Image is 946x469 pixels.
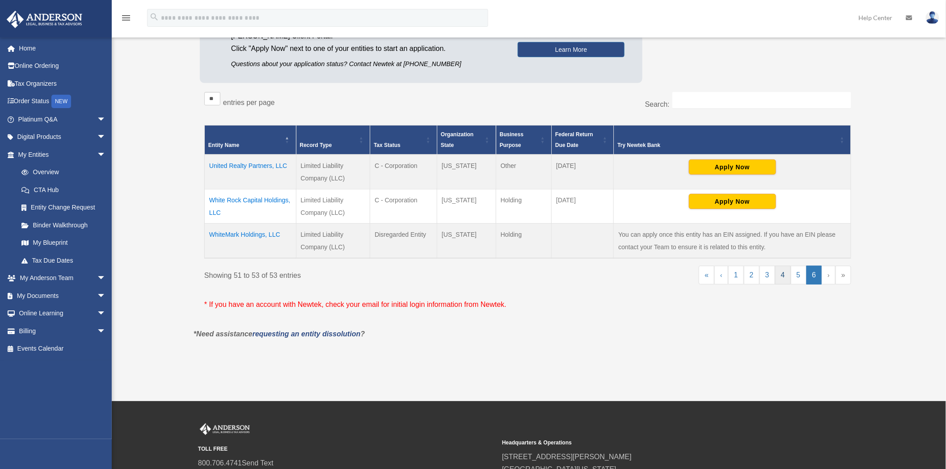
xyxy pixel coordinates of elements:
[6,340,119,358] a: Events Calendar
[194,330,365,338] em: *Need assistance ?
[437,125,496,155] th: Organization State: Activate to sort
[791,266,807,285] a: 5
[121,13,131,23] i: menu
[296,155,370,189] td: Limited Liability Company (LLC)
[97,128,115,147] span: arrow_drop_down
[198,459,242,467] a: 800.706.4741
[149,12,159,22] i: search
[13,181,115,199] a: CTA Hub
[208,142,239,148] span: Entity Name
[97,305,115,323] span: arrow_drop_down
[296,125,370,155] th: Record Type: Activate to sort
[6,110,119,128] a: Platinum Q&Aarrow_drop_down
[97,269,115,288] span: arrow_drop_down
[6,39,119,57] a: Home
[437,189,496,223] td: [US_STATE]
[6,269,119,287] a: My Anderson Teamarrow_drop_down
[300,142,332,148] span: Record Type
[253,330,361,338] a: requesting an entity dissolution
[502,453,632,461] a: [STREET_ADDRESS][PERSON_NAME]
[13,163,110,181] a: Overview
[496,223,551,258] td: Holding
[198,444,496,454] small: TOLL FREE
[242,459,274,467] a: Send Text
[13,251,115,269] a: Tax Due Dates
[822,266,836,285] a: Next
[502,438,800,448] small: Headquarters & Operations
[13,216,115,234] a: Binder Walkthrough
[614,125,851,155] th: Try Newtek Bank : Activate to sort
[699,266,714,285] a: First
[552,125,614,155] th: Federal Return Due Date: Activate to sort
[205,155,296,189] td: United Realty Partners, LLC
[6,146,115,163] a: My Entitiesarrow_drop_down
[926,11,939,24] img: User Pic
[689,194,776,209] button: Apply Now
[6,92,119,111] a: Order StatusNEW
[205,125,296,155] th: Entity Name: Activate to invert sorting
[6,57,119,75] a: Online Ordering
[121,16,131,23] a: menu
[6,75,119,92] a: Tax Organizers
[13,234,115,252] a: My Blueprint
[6,287,119,305] a: My Documentsarrow_drop_down
[555,131,593,148] span: Federal Return Due Date
[728,266,744,285] a: 1
[617,140,837,151] div: Try Newtek Bank
[205,223,296,258] td: WhiteMark Holdings, LLC
[370,155,437,189] td: C - Corporation
[370,189,437,223] td: C - Corporation
[496,125,551,155] th: Business Purpose: Activate to sort
[518,42,625,57] a: Learn More
[807,266,822,285] a: 6
[4,11,85,28] img: Anderson Advisors Platinum Portal
[836,266,851,285] a: Last
[97,287,115,305] span: arrow_drop_down
[374,142,401,148] span: Tax Status
[51,95,71,108] div: NEW
[760,266,775,285] a: 3
[441,131,473,148] span: Organization State
[714,266,728,285] a: Previous
[437,223,496,258] td: [US_STATE]
[231,42,504,55] p: Click "Apply Now" next to one of your entities to start an application.
[198,423,252,435] img: Anderson Advisors Platinum Portal
[6,322,119,340] a: Billingarrow_drop_down
[689,159,776,175] button: Apply Now
[296,189,370,223] td: Limited Liability Company (LLC)
[552,155,614,189] td: [DATE]
[13,199,115,217] a: Entity Change Request
[97,322,115,340] span: arrow_drop_down
[744,266,760,285] a: 2
[775,266,791,285] a: 4
[370,223,437,258] td: Disregarded Entity
[614,223,851,258] td: You can apply once this entity has an EIN assigned. If you have an EIN please contact your Team t...
[223,99,275,106] label: entries per page
[97,110,115,129] span: arrow_drop_down
[6,305,119,322] a: Online Learningarrow_drop_down
[645,100,670,108] label: Search:
[204,298,851,311] p: * If you have an account with Newtek, check your email for initial login information from Newtek.
[552,189,614,223] td: [DATE]
[370,125,437,155] th: Tax Status: Activate to sort
[496,189,551,223] td: Holding
[6,128,119,146] a: Digital Productsarrow_drop_down
[97,146,115,164] span: arrow_drop_down
[204,266,521,282] div: Showing 51 to 53 of 53 entries
[500,131,524,148] span: Business Purpose
[205,189,296,223] td: White Rock Capital Holdings, LLC
[496,155,551,189] td: Other
[437,155,496,189] td: [US_STATE]
[296,223,370,258] td: Limited Liability Company (LLC)
[231,59,504,70] p: Questions about your application status? Contact Newtek at [PHONE_NUMBER]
